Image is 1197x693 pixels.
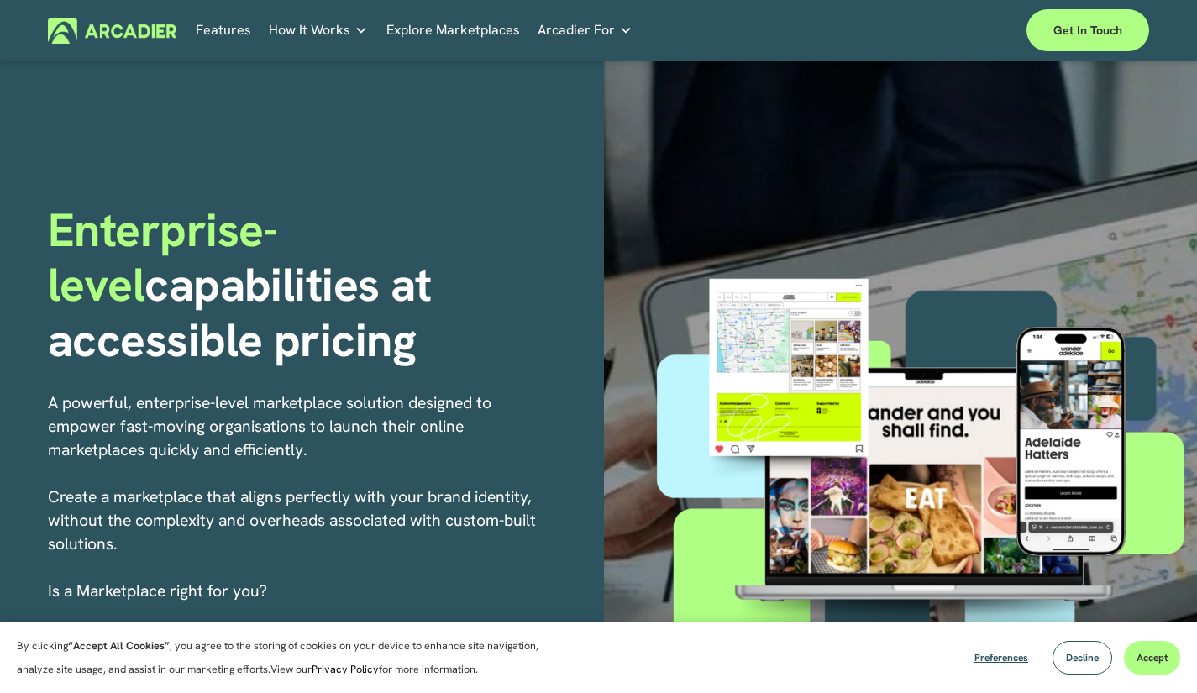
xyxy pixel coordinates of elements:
[52,580,267,601] a: s a Marketplace right for you?
[269,18,368,44] a: folder dropdown
[48,200,278,315] span: Enterprise-level
[17,634,563,681] p: By clicking , you agree to the storing of cookies on your device to enhance site navigation, anal...
[1066,651,1099,664] span: Decline
[1113,612,1197,693] div: Widget de chat
[312,662,379,676] a: Privacy Policy
[48,580,267,601] span: I
[48,391,546,603] p: A powerful, enterprise-level marketplace solution designed to empower fast-moving organisations t...
[269,18,350,42] span: How It Works
[1026,9,1149,51] a: Get in touch
[48,255,443,370] strong: capabilities at accessible pricing
[386,18,520,44] a: Explore Marketplaces
[538,18,633,44] a: folder dropdown
[538,18,615,42] span: Arcadier For
[974,651,1028,664] span: Preferences
[1053,641,1112,675] button: Decline
[68,638,170,653] strong: “Accept All Cookies”
[962,641,1041,675] button: Preferences
[1113,612,1197,693] iframe: Chat Widget
[48,18,176,44] img: Arcadier
[196,18,251,44] a: Features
